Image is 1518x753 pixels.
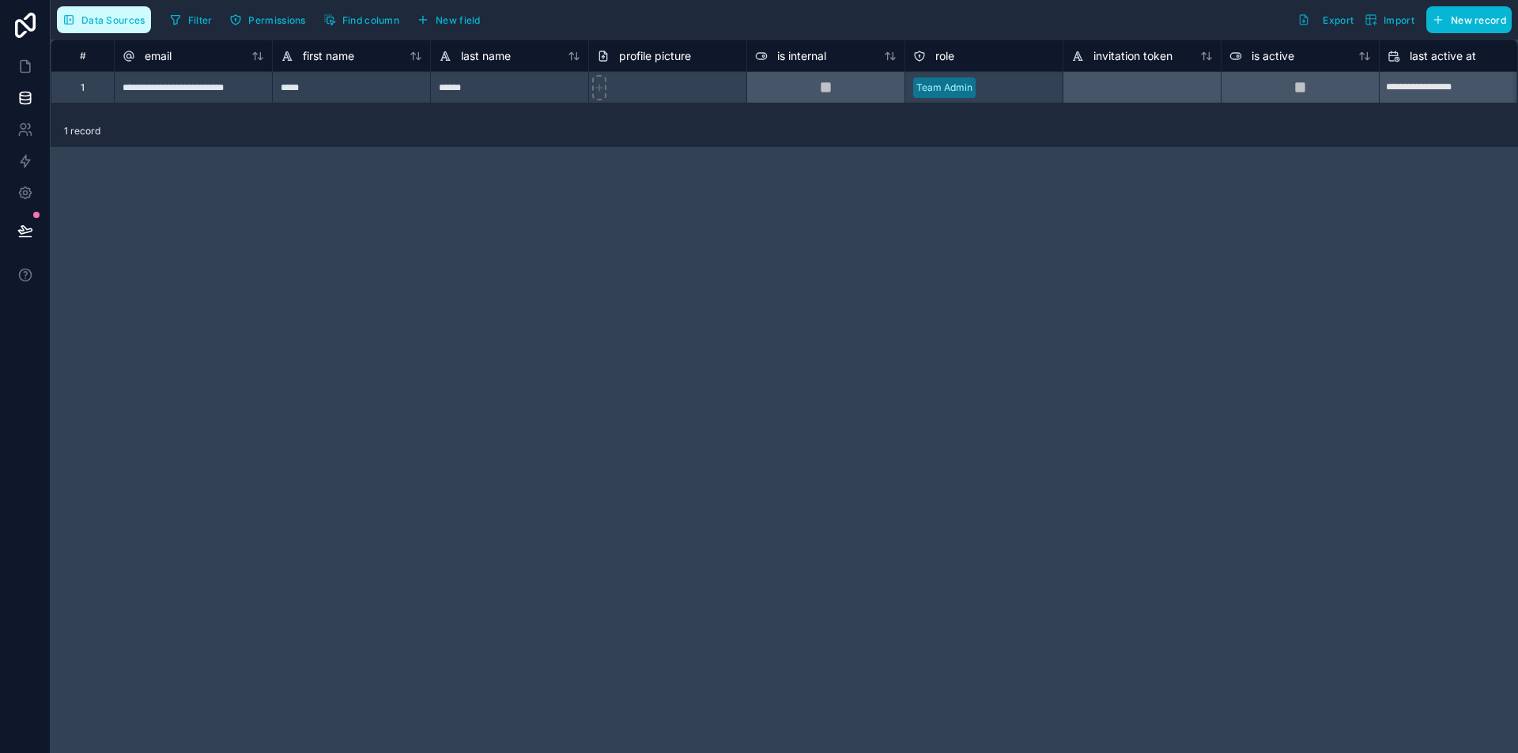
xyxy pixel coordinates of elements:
[1410,48,1476,64] span: last active at
[1252,48,1294,64] span: is active
[188,14,213,26] span: Filter
[1384,14,1414,26] span: Import
[64,125,100,137] span: 1 record
[81,81,85,94] div: 1
[461,48,511,64] span: last name
[777,48,826,64] span: is internal
[81,14,145,26] span: Data Sources
[303,48,354,64] span: first name
[1323,14,1354,26] span: Export
[248,14,305,26] span: Permissions
[1093,48,1172,64] span: invitation token
[619,48,691,64] span: profile picture
[224,8,311,32] button: Permissions
[318,8,405,32] button: Find column
[1359,6,1420,33] button: Import
[63,50,102,62] div: #
[916,81,972,95] div: Team Admin
[935,48,954,64] span: role
[224,8,317,32] a: Permissions
[164,8,218,32] button: Filter
[145,48,172,64] span: email
[1292,6,1359,33] button: Export
[1426,6,1512,33] button: New record
[342,14,399,26] span: Find column
[57,6,151,33] button: Data Sources
[1451,14,1506,26] span: New record
[1420,6,1512,33] a: New record
[411,8,486,32] button: New field
[436,14,481,26] span: New field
